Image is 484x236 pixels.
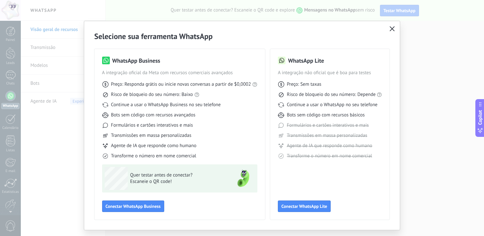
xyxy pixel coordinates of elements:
h3: WhatsApp Lite [288,57,324,65]
span: Agente de IA que responde como humano [287,143,372,149]
span: Agente de IA que responde como humano [111,143,197,149]
h3: WhatsApp Business [112,57,160,65]
span: Transforme o número em nome comercial [111,153,196,159]
span: Risco de bloqueio do seu número: Depende [287,91,376,98]
h2: Selecione sua ferramenta WhatsApp [94,31,390,41]
span: Continue a usar o WhatsApp Business no seu telefone [111,102,221,108]
button: Conectar WhatsApp Business [102,201,164,212]
img: green-phone.png [232,167,255,190]
span: Risco de bloqueio do seu número: Baixo [111,91,193,98]
span: Quer testar antes de conectar? [130,172,224,178]
span: Bots sem código com recursos básicos [287,112,365,118]
span: Transmissões em massa personalizadas [111,132,191,139]
span: Copilot [477,110,483,125]
span: A integração oficial da Meta com recursos comerciais avançados [102,70,257,76]
span: Conectar WhatsApp Business [106,204,161,208]
span: Formulários e cartões interativos e mais [111,122,193,129]
span: Formulários e cartões interativos e mais [287,122,369,129]
span: Preço: Responda grátis ou inicie novas conversas a partir de $0,0002 [111,81,251,88]
span: A integração não oficial que é boa para testes [278,70,382,76]
span: Bots sem código com recursos avançados [111,112,196,118]
button: Conectar WhatsApp Lite [278,201,331,212]
span: Escaneie o QR code! [130,178,224,185]
span: Preço: Sem taxas [287,81,321,88]
span: Transforme o número em nome comercial [287,153,372,159]
span: Conectar WhatsApp Lite [281,204,327,208]
span: Continue a usar o WhatsApp no seu telefone [287,102,377,108]
span: Transmissões em massa personalizadas [287,132,367,139]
